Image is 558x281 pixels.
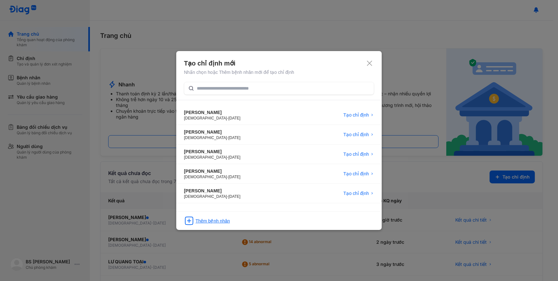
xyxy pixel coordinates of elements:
[184,148,240,155] div: [PERSON_NAME]
[184,116,227,120] span: [DEMOGRAPHIC_DATA]
[227,194,228,199] span: -
[184,188,240,194] div: [PERSON_NAME]
[344,112,369,118] span: Tạo chỉ định
[228,155,240,160] span: [DATE]
[184,136,227,140] span: [DEMOGRAPHIC_DATA]
[344,151,369,157] span: Tạo chỉ định
[227,116,228,120] span: -
[344,190,369,197] span: Tạo chỉ định
[344,171,369,177] span: Tạo chỉ định
[344,131,369,138] span: Tạo chỉ định
[227,155,228,160] span: -
[184,129,240,135] div: [PERSON_NAME]
[228,116,240,120] span: [DATE]
[184,155,227,160] span: [DEMOGRAPHIC_DATA]
[184,194,227,199] span: [DEMOGRAPHIC_DATA]
[196,218,230,224] div: Thêm bệnh nhân
[184,168,240,174] div: [PERSON_NAME]
[184,175,227,179] span: [DEMOGRAPHIC_DATA]
[227,175,228,179] span: -
[228,136,240,140] span: [DATE]
[184,109,240,116] div: [PERSON_NAME]
[227,136,228,140] span: -
[228,194,240,199] span: [DATE]
[184,59,374,68] div: Tạo chỉ định mới
[184,69,374,75] div: Nhấn chọn hoặc Thêm bệnh nhân mới để tạo chỉ định
[228,175,240,179] span: [DATE]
